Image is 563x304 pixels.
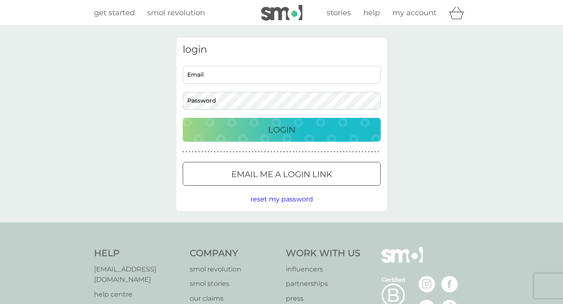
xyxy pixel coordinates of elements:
p: ● [186,150,187,154]
p: ● [195,150,197,154]
h4: Help [94,247,182,260]
p: ● [318,150,319,154]
span: get started [94,8,135,17]
p: ● [201,150,203,154]
p: ● [292,150,294,154]
p: ● [311,150,313,154]
p: ● [205,150,206,154]
p: ● [233,150,235,154]
a: get started [94,7,135,19]
p: ● [362,150,363,154]
p: ● [356,150,357,154]
p: ● [267,150,269,154]
a: smol stories [190,278,278,289]
img: smol [382,247,423,275]
p: ● [346,150,348,154]
p: ● [309,150,310,154]
p: ● [299,150,301,154]
p: ● [239,150,241,154]
p: ● [271,150,272,154]
p: ● [211,150,212,154]
p: ● [359,150,360,154]
p: ● [302,150,304,154]
p: ● [290,150,291,154]
p: ● [214,150,216,154]
p: ● [343,150,344,154]
span: reset my password [250,195,313,203]
p: ● [183,150,184,154]
p: ● [264,150,266,154]
p: ● [274,150,276,154]
p: ● [368,150,370,154]
a: help [363,7,380,19]
p: ● [224,150,225,154]
a: help centre [94,289,182,300]
p: ● [192,150,193,154]
p: ● [226,150,228,154]
a: smol revolution [147,7,205,19]
p: ● [280,150,282,154]
p: ● [283,150,285,154]
p: Login [268,123,295,136]
p: ● [349,150,351,154]
p: ● [321,150,323,154]
a: [EMAIL_ADDRESS][DOMAIN_NAME] [94,264,182,285]
a: smol revolution [190,264,278,275]
p: ● [365,150,367,154]
p: ● [249,150,250,154]
p: ● [245,150,247,154]
h3: login [183,44,381,56]
button: Email me a login link [183,162,381,186]
span: my account [392,8,436,17]
p: ● [340,150,342,154]
p: ● [375,150,376,154]
h4: Company [190,247,278,260]
button: Login [183,118,381,142]
img: visit the smol Instagram page [419,276,435,292]
span: help [363,8,380,17]
p: ● [258,150,260,154]
p: ● [327,150,329,154]
p: ● [324,150,326,154]
a: partnerships [286,278,360,289]
a: press [286,293,360,304]
p: ● [330,150,332,154]
a: my account [392,7,436,19]
p: ● [261,150,263,154]
p: ● [189,150,191,154]
p: Email me a login link [231,168,332,181]
p: ● [352,150,354,154]
p: ● [296,150,297,154]
p: ● [198,150,200,154]
p: ● [377,150,379,154]
a: stories [327,7,351,19]
p: ● [236,150,238,154]
span: stories [327,8,351,17]
div: basket [449,5,469,21]
a: our claims [190,293,278,304]
p: ● [255,150,257,154]
span: smol revolution [147,8,205,17]
img: smol [261,5,302,21]
p: ● [242,150,244,154]
p: ● [337,150,338,154]
button: reset my password [250,194,313,205]
h4: Work With Us [286,247,360,260]
p: ● [277,150,278,154]
p: ● [208,150,210,154]
p: ● [286,150,288,154]
p: ● [220,150,222,154]
a: influencers [286,264,360,275]
img: visit the smol Facebook page [441,276,458,292]
p: ● [334,150,335,154]
p: ● [230,150,231,154]
p: ● [252,150,253,154]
